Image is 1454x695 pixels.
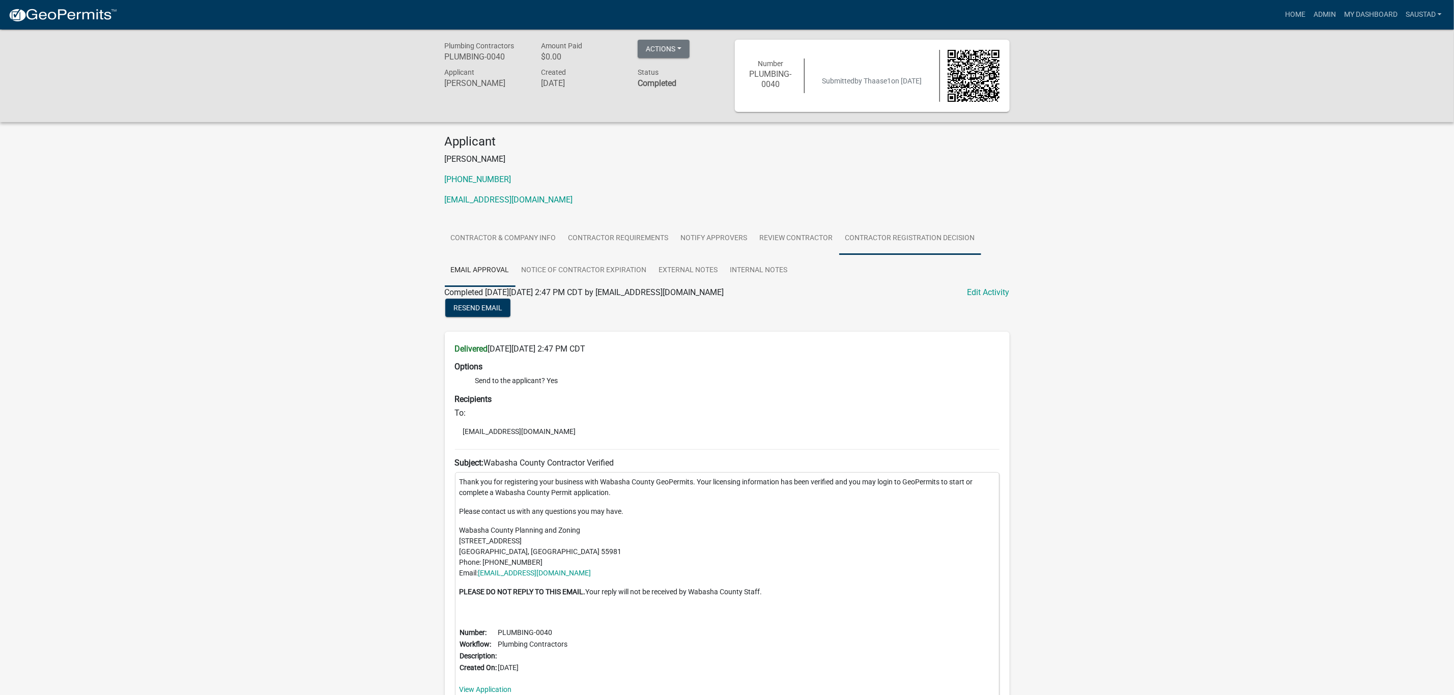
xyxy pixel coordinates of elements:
a: Contractor & Company Info [445,222,562,255]
a: Notify Approvers [675,222,754,255]
li: Send to the applicant? Yes [475,375,1000,386]
span: Plumbing Contractors [445,42,515,50]
strong: Completed [638,78,676,88]
b: Description: [460,652,497,660]
a: External Notes [653,254,724,287]
td: [DATE] [498,662,568,674]
a: [EMAIL_ADDRESS][DOMAIN_NAME] [445,195,573,205]
span: Amount Paid [541,42,582,50]
td: PLUMBING-0040 [498,627,568,639]
h6: To: [455,408,1000,418]
td: Plumbing Contractors [498,639,568,650]
span: by Thaase1 [855,77,892,85]
p: Wabasha County Planning and Zoning [STREET_ADDRESS] [GEOGRAPHIC_DATA], [GEOGRAPHIC_DATA] 55981 Ph... [460,525,995,578]
a: Home [1281,5,1309,24]
button: Resend Email [445,299,510,317]
strong: Options [455,362,483,371]
a: Internal Notes [724,254,794,287]
a: Notice of Contractor Expiration [516,254,653,287]
h6: PLUMBING-0040 [445,52,526,62]
a: saustad [1402,5,1446,24]
h6: PLUMBING-0040 [745,69,797,89]
p: Thank you for registering your business with Wabasha County GeoPermits. Your licensing informatio... [460,477,995,498]
p: [PERSON_NAME] [445,153,1010,165]
h4: Applicant [445,134,1010,149]
span: Created [541,68,566,76]
button: Actions [638,40,690,58]
a: [PHONE_NUMBER] [445,175,511,184]
b: Workflow: [460,640,492,648]
strong: Recipients [455,394,492,404]
span: Status [638,68,659,76]
strong: Subject: [455,458,484,468]
h6: [DATE] [541,78,622,88]
h6: [PERSON_NAME] [445,78,526,88]
b: Created On: [460,663,497,672]
a: My Dashboard [1340,5,1402,24]
a: Admin [1309,5,1340,24]
a: Contractor Registration Decision [839,222,981,255]
p: Please contact us with any questions you may have. [460,506,995,517]
span: Number [758,60,783,68]
strong: PLEASE DO NOT REPLY TO THIS EMAIL. [460,588,586,596]
b: Number: [460,628,487,636]
span: Submitted on [DATE] [822,77,922,85]
a: Email Approval [445,254,516,287]
h6: Wabasha County Contractor Verified [455,458,1000,468]
h6: $0.00 [541,52,622,62]
span: Resend Email [453,303,502,311]
span: Applicant [445,68,475,76]
span: Completed [DATE][DATE] 2:47 PM CDT by [EMAIL_ADDRESS][DOMAIN_NAME] [445,287,724,297]
a: Edit Activity [967,286,1010,299]
h6: [DATE][DATE] 2:47 PM CDT [455,344,1000,354]
a: View Application [460,685,512,693]
strong: Delivered [455,344,488,354]
p: Your reply will not be received by Wabasha County Staff. [460,587,995,597]
a: [EMAIL_ADDRESS][DOMAIN_NAME] [478,569,591,577]
img: QR code [948,50,1000,102]
a: Review Contractor [754,222,839,255]
li: [EMAIL_ADDRESS][DOMAIN_NAME] [455,424,1000,439]
a: Contractor Requirements [562,222,675,255]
